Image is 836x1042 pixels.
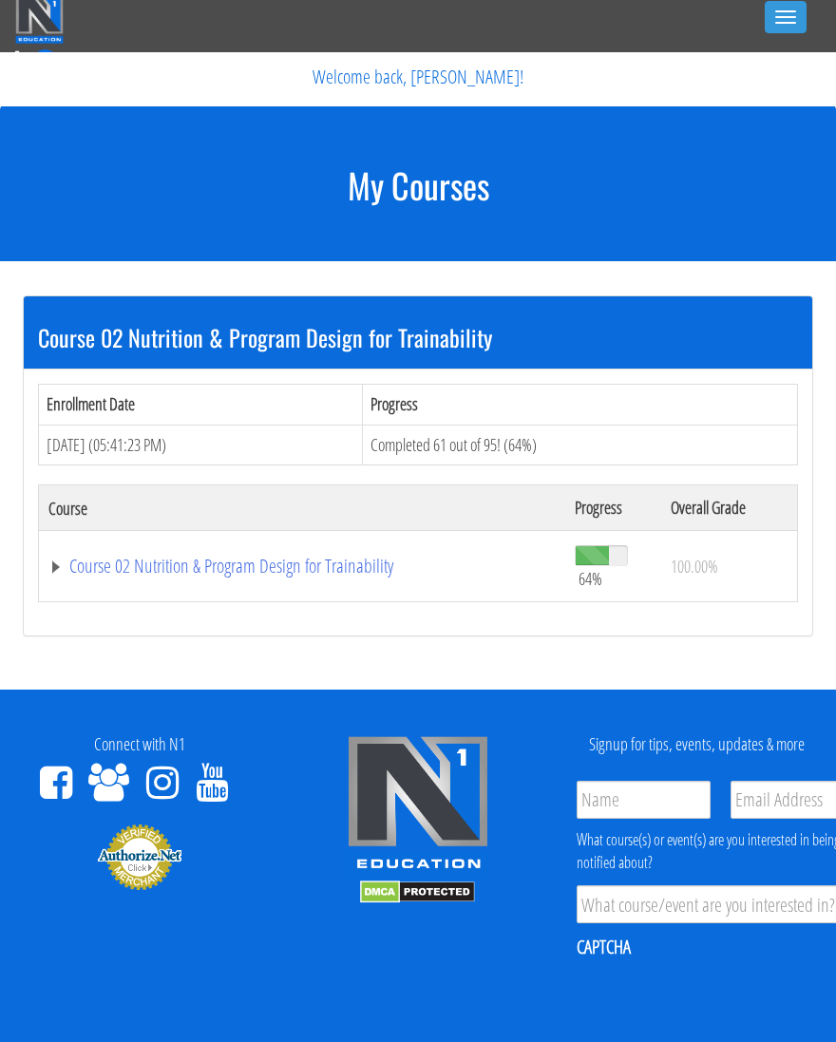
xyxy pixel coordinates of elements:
h4: Connect with N1 [14,735,264,754]
h4: Signup for tips, events, updates & more [572,735,822,754]
h3: Course 02 Nutrition & Program Design for Trainability [38,325,798,350]
a: 0 [15,45,57,70]
img: n1-edu-logo [347,735,489,876]
th: Progress [363,384,798,425]
a: Course 02 Nutrition & Program Design for Trainability [48,557,556,576]
img: DMCA.com Protection Status [360,881,475,903]
th: Course [39,485,565,531]
td: Completed 61 out of 95! (64%) [363,425,798,465]
td: [DATE] (05:41:23 PM) [39,425,363,465]
th: Progress [565,485,661,531]
td: 100.00% [661,531,798,602]
label: CAPTCHA [577,935,631,959]
input: Name [577,781,712,819]
img: Authorize.Net Merchant - Click to Verify [97,823,182,891]
th: Enrollment Date [39,384,363,425]
span: 0 [33,49,57,73]
span: 64% [579,568,602,589]
th: Overall Grade [661,485,798,531]
p: Welcome back, [PERSON_NAME]! [15,53,821,101]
